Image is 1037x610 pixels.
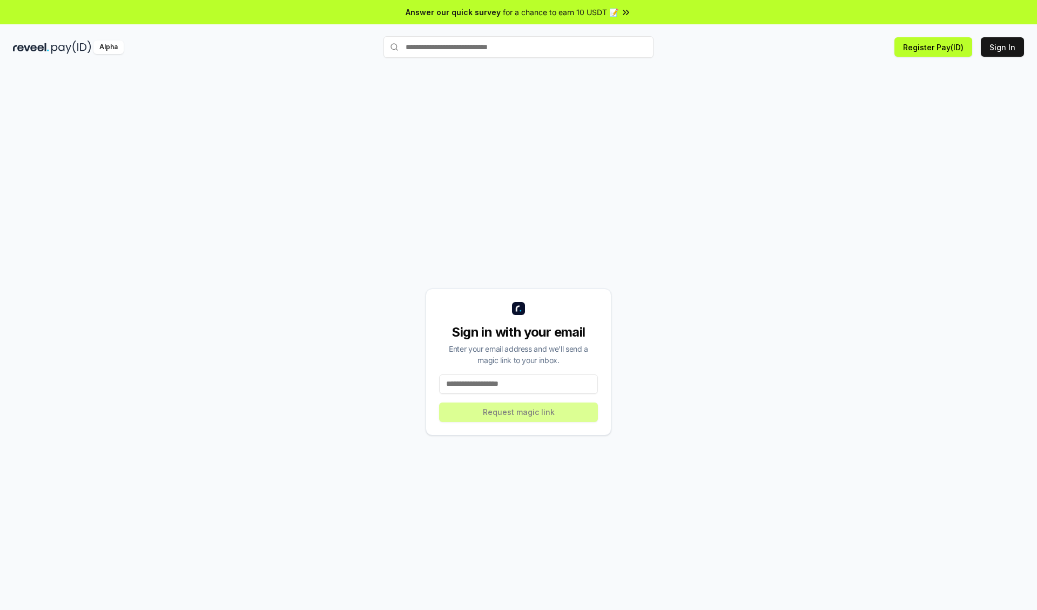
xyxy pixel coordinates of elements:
button: Sign In [981,37,1024,57]
button: Register Pay(ID) [894,37,972,57]
span: Answer our quick survey [406,6,501,18]
img: pay_id [51,41,91,54]
div: Sign in with your email [439,324,598,341]
span: for a chance to earn 10 USDT 📝 [503,6,618,18]
img: logo_small [512,302,525,315]
div: Enter your email address and we’ll send a magic link to your inbox. [439,343,598,366]
div: Alpha [93,41,124,54]
img: reveel_dark [13,41,49,54]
